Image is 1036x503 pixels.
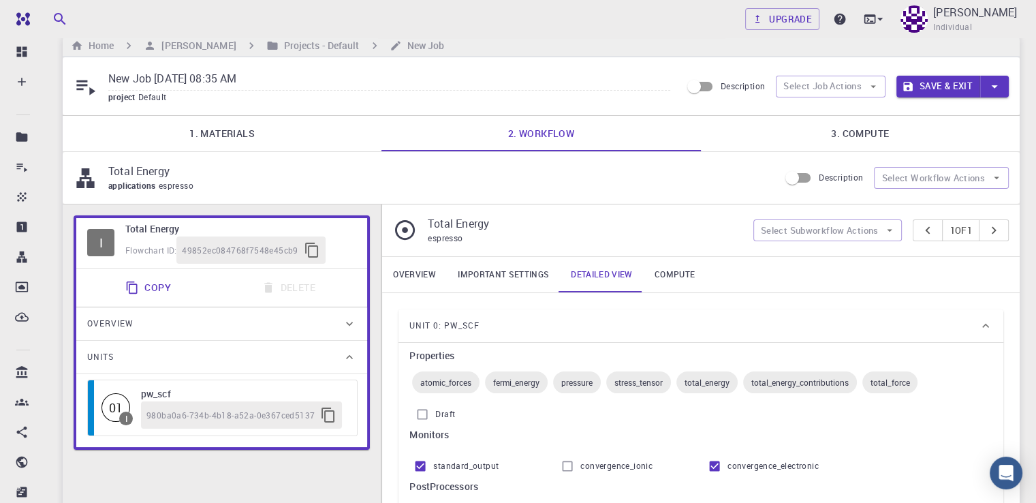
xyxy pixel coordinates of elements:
a: 2. Workflow [381,116,700,151]
h6: [PERSON_NAME] [156,38,236,53]
p: Shared with me [40,424,41,440]
h6: pw_scf [141,386,343,401]
span: convergence_ionic [580,459,653,473]
div: pager [913,219,1009,241]
p: Total Energy [428,215,742,232]
p: Dashboard [40,44,41,60]
p: Total Energy [108,163,768,179]
h6: Home [83,38,114,53]
span: Description [721,80,765,91]
span: convergence_electronic [727,459,819,473]
p: Dropbox [40,279,41,295]
p: Shared externally [40,484,41,500]
div: I [125,414,127,423]
button: Save & Exit [896,76,980,97]
span: total_energy [676,377,738,388]
span: Individual [933,20,972,34]
button: Select Job Actions [776,76,885,97]
span: standard_output [433,459,499,473]
div: 01 [101,393,130,422]
p: Shared publicly [40,454,41,470]
span: Description [819,172,863,183]
nav: breadcrumb [68,38,447,53]
span: total_force [862,377,917,388]
div: Unit 0: pw_scf [398,309,1003,342]
h6: Projects - Default [279,38,360,53]
span: total_energy_contributions [743,377,857,388]
h6: PostProcessors [409,479,992,494]
button: Select Subworkflow Actions [753,219,902,241]
span: pressure [553,377,601,388]
span: Unit 0: pw_scf [409,315,480,337]
span: Idle [87,229,114,256]
p: Jobs [40,159,41,175]
button: 1of1 [942,219,979,241]
a: Overview [382,257,447,292]
span: Default [138,91,172,102]
button: Copy [117,274,182,301]
div: Open Intercom Messenger [990,457,1022,489]
p: External Uploads [40,309,41,325]
h6: Monitors [409,427,992,442]
p: Materials [40,189,41,205]
span: espresso [428,232,462,243]
span: fermi_energy [485,377,548,388]
button: Select Workflow Actions [874,167,1009,189]
p: Projects [40,129,41,145]
img: Habibi Azka Nasution [900,5,928,33]
h6: Total Energy [125,222,356,237]
p: Workflows [40,249,41,265]
span: Flowchart ID: [125,245,176,256]
h6: Properties [409,348,992,363]
a: Important settings [447,257,560,292]
span: 49852ec084768f7548e45cb9 [182,244,298,258]
span: Draft [435,408,455,421]
span: Overview [87,313,134,335]
img: logo [11,12,30,26]
span: stress_tensor [606,377,671,388]
a: Detailed view [560,257,643,292]
span: atomic_forces [412,377,480,388]
a: 3. Compute [701,116,1020,151]
div: Units [76,341,367,374]
p: Properties [40,219,41,235]
p: Accounts [40,394,41,410]
span: applications [108,180,159,191]
a: Upgrade [745,8,819,30]
span: project [108,91,138,102]
p: [PERSON_NAME] [933,4,1017,20]
span: Units [87,346,114,368]
a: 1. Materials [63,116,381,151]
span: Support [27,10,76,22]
h6: New Job [402,38,445,53]
span: 980ba0a6-734b-4b18-a52a-0e367ced5137 [146,409,315,423]
span: Idle [101,393,130,422]
div: Overview [76,307,367,340]
div: I [87,229,114,256]
a: Compute [644,257,706,292]
span: espresso [159,180,199,191]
